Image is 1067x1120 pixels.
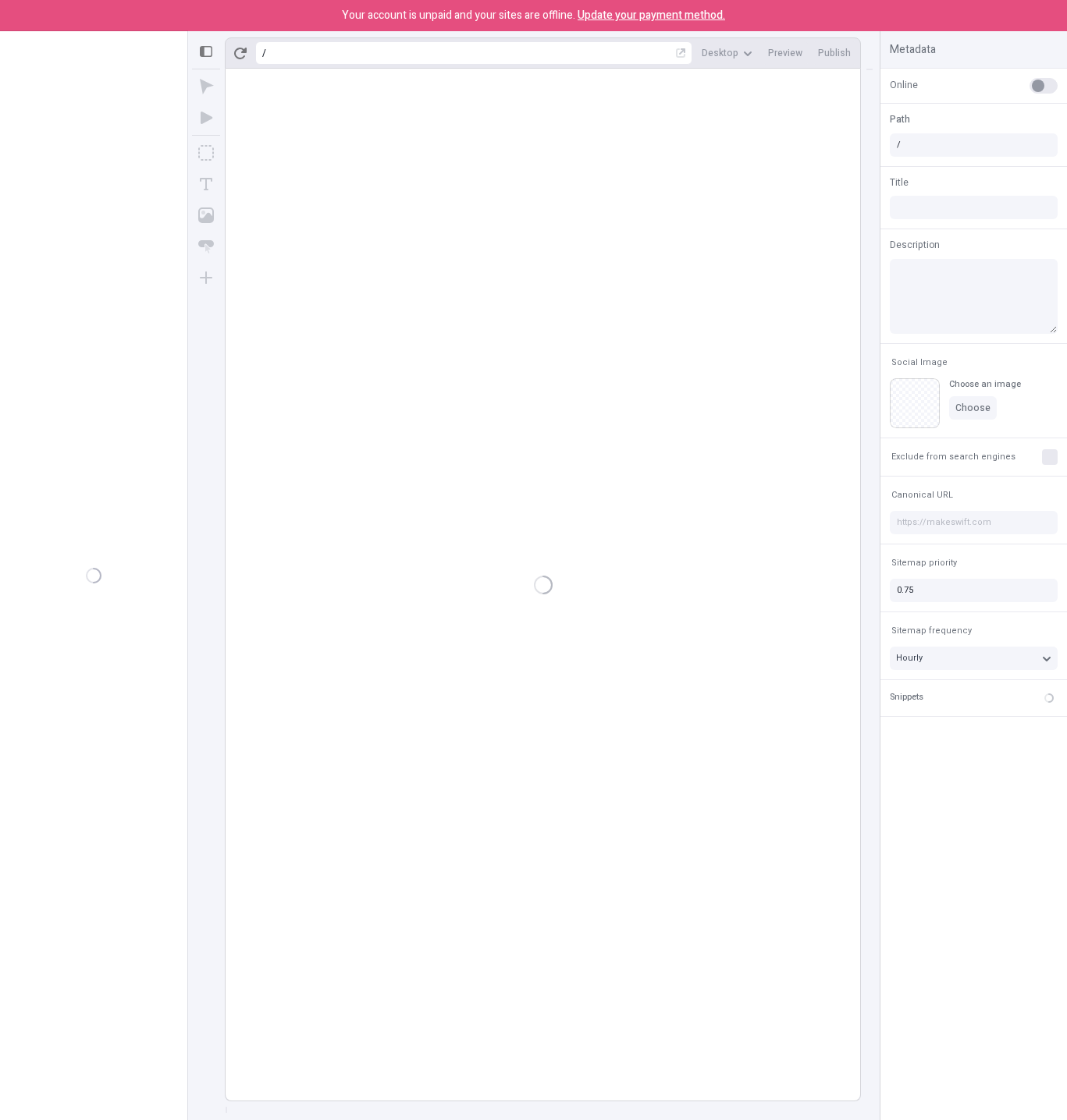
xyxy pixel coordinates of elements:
[880,31,1067,69] div: Metadata
[818,47,851,59] span: Publish
[192,232,220,261] button: Button
[891,489,953,501] span: Canonical URL
[890,175,909,190] span: Title
[888,448,1019,466] button: Exclude from search engines
[890,78,918,92] span: Online
[578,7,725,23] span: Update your payment method.
[890,112,910,126] span: Path
[890,691,923,704] div: Snippets
[768,47,802,59] span: Preview
[192,201,220,229] button: Image
[949,378,1021,390] div: Choose an image
[695,41,759,65] button: Desktop
[955,402,991,414] span: Choose
[949,396,997,420] button: Choose
[262,47,266,59] div: /
[891,451,1015,463] span: Exclude from search engines
[896,651,923,665] span: Hourly
[888,622,975,640] button: Sitemap frequency
[891,625,972,636] span: Sitemap frequency
[888,486,956,505] button: Canonical URL
[702,47,738,59] span: Desktop
[192,170,220,198] button: Text
[192,139,220,167] button: Box
[891,356,948,368] span: Social Image
[890,511,1058,534] input: https://makeswift.com
[891,557,957,569] span: Sitemap priority
[342,7,725,24] p: Your account is unpaid and your sites are offline.
[812,41,857,65] button: Publish
[888,353,951,372] button: Social Image
[890,647,1058,670] button: Hourly
[890,238,940,252] span: Description
[888,554,960,572] button: Sitemap priority
[762,41,809,65] button: Preview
